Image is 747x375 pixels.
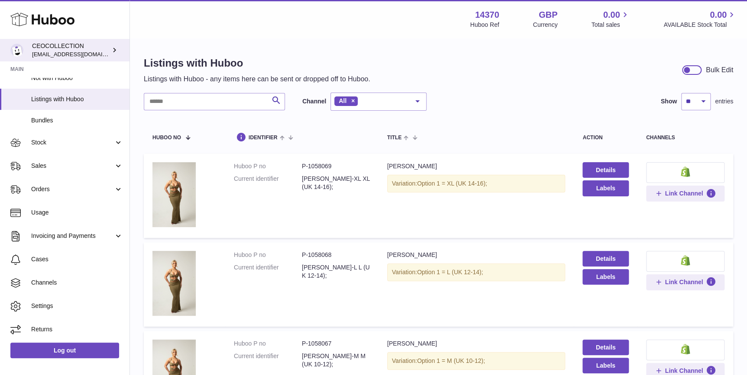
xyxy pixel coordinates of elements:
button: Labels [582,180,628,196]
span: [EMAIL_ADDRESS][DOMAIN_NAME] [32,51,127,58]
p: Listings with Huboo - any items here can be sent or dropped off to Huboo. [144,74,370,84]
div: [PERSON_NAME] [387,251,566,259]
span: Link Channel [665,278,703,286]
h1: Listings with Huboo [144,56,370,70]
span: AVAILABLE Stock Total [663,21,737,29]
dd: [PERSON_NAME]-L L (UK 12-14); [302,263,370,280]
span: All [339,97,346,104]
button: Link Channel [646,186,724,201]
a: Details [582,251,628,266]
span: entries [715,97,733,106]
div: Huboo Ref [470,21,499,29]
span: Usage [31,208,123,217]
span: Huboo no [152,135,181,141]
dt: Current identifier [234,263,302,280]
span: Link Channel [665,367,703,375]
img: DAWN [152,251,196,316]
span: Sales [31,162,114,170]
dt: Huboo P no [234,251,302,259]
span: Option 1 = L (UK 12-14); [417,269,483,276]
div: Variation: [387,175,566,192]
span: Returns [31,325,123,333]
a: 0.00 Total sales [591,9,630,29]
dt: Current identifier [234,352,302,369]
div: action [582,135,628,141]
a: Details [582,340,628,355]
button: Labels [582,269,628,285]
span: Not with Huboo [31,74,123,82]
img: internalAdmin-14370@internal.huboo.com [10,44,23,57]
span: Total sales [591,21,630,29]
span: Bundles [31,116,123,125]
dt: Huboo P no [234,162,302,170]
div: Variation: [387,263,566,281]
div: [PERSON_NAME] [387,162,566,170]
span: Listings with Huboo [31,95,123,103]
a: 0.00 AVAILABLE Stock Total [663,9,737,29]
span: 0.00 [710,9,727,21]
div: [PERSON_NAME] [387,340,566,348]
strong: GBP [539,9,557,21]
button: Labels [582,358,628,373]
span: title [387,135,401,141]
dd: P-1058067 [302,340,370,348]
dd: P-1058068 [302,251,370,259]
span: Stock [31,138,114,147]
div: Currency [533,21,558,29]
div: Variation: [387,352,566,370]
span: Cases [31,255,123,263]
div: channels [646,135,724,141]
img: shopify-small.png [681,344,690,354]
span: identifier [249,135,278,141]
dd: [PERSON_NAME]-XL XL (UK 14-16); [302,175,370,191]
dt: Current identifier [234,175,302,191]
div: CEOCOLLECTION [32,42,110,58]
label: Show [661,97,677,106]
div: Bulk Edit [706,65,733,75]
span: Settings [31,302,123,310]
span: Option 1 = M (UK 10-12); [417,357,485,364]
img: shopify-small.png [681,167,690,177]
dd: [PERSON_NAME]-M M (UK 10-12); [302,352,370,369]
a: Details [582,162,628,178]
strong: 14370 [475,9,499,21]
span: Option 1 = XL (UK 14-16); [417,180,487,187]
button: Link Channel [646,274,724,290]
img: shopify-small.png [681,255,690,266]
span: Invoicing and Payments [31,232,114,240]
span: Link Channel [665,189,703,197]
a: Log out [10,343,119,358]
img: DAWN [152,162,196,227]
label: Channel [302,97,326,106]
span: Orders [31,185,114,193]
dd: P-1058069 [302,162,370,170]
dt: Huboo P no [234,340,302,348]
span: Channels [31,279,123,287]
span: 0.00 [603,9,620,21]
